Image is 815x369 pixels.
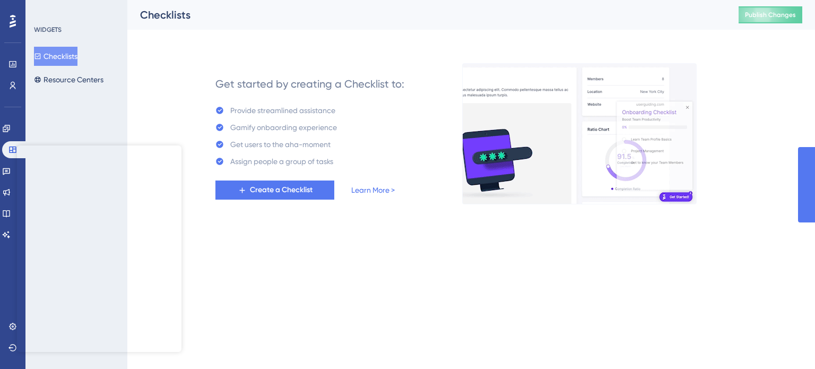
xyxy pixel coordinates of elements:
[34,25,62,34] div: WIDGETS
[770,327,802,359] iframe: UserGuiding AI Assistant Launcher
[230,121,337,134] div: Gamify onbaording experience
[745,11,796,19] span: Publish Changes
[462,63,697,204] img: e28e67207451d1beac2d0b01ddd05b56.gif
[215,181,334,200] button: Create a Checklist
[140,7,712,22] div: Checklists
[34,70,103,89] button: Resource Centers
[230,104,335,117] div: Provide streamlined assistance
[351,184,395,196] a: Learn More >
[230,138,331,151] div: Get users to the aha-moment
[215,76,404,91] div: Get started by creating a Checklist to:
[34,47,77,66] button: Checklists
[250,184,313,196] span: Create a Checklist
[739,6,802,23] button: Publish Changes
[230,155,333,168] div: Assign people a group of tasks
